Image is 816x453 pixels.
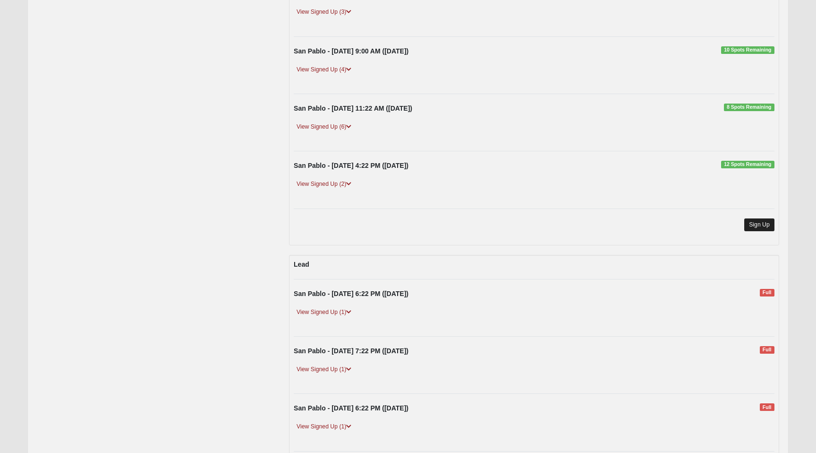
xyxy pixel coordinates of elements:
a: View Signed Up (1) [294,365,354,375]
span: Full [760,289,774,296]
strong: San Pablo - [DATE] 4:22 PM ([DATE]) [294,162,408,169]
span: Full [760,346,774,354]
span: 10 Spots Remaining [721,46,774,54]
strong: Lead [294,261,309,268]
a: View Signed Up (1) [294,422,354,432]
span: 12 Spots Remaining [721,161,774,168]
span: Full [760,403,774,411]
a: View Signed Up (2) [294,179,354,189]
strong: San Pablo - [DATE] 9:00 AM ([DATE]) [294,47,408,55]
a: View Signed Up (3) [294,7,354,17]
strong: San Pablo - [DATE] 6:22 PM ([DATE]) [294,290,408,297]
a: View Signed Up (4) [294,65,354,75]
a: View Signed Up (1) [294,307,354,317]
strong: San Pablo - [DATE] 11:22 AM ([DATE]) [294,105,412,112]
strong: San Pablo - [DATE] 6:22 PM ([DATE]) [294,404,408,412]
a: Sign Up [744,218,774,231]
span: 8 Spots Remaining [724,104,774,111]
a: View Signed Up (6) [294,122,354,132]
strong: San Pablo - [DATE] 7:22 PM ([DATE]) [294,347,408,355]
